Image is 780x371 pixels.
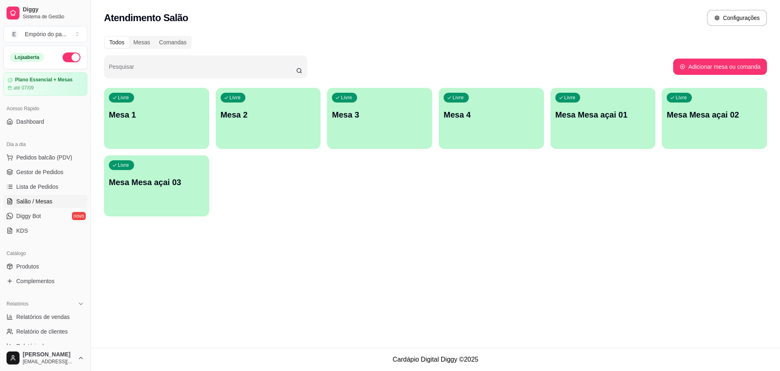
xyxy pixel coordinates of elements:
span: [PERSON_NAME] [23,351,74,358]
button: Configurações [707,10,767,26]
button: LivreMesa Mesa açai 03 [104,155,209,216]
p: Livre [118,162,129,168]
span: Diggy Bot [16,212,41,220]
span: Sistema de Gestão [23,13,84,20]
p: Mesa 3 [332,109,427,120]
span: E [10,30,18,38]
p: Livre [118,94,129,101]
span: Lista de Pedidos [16,183,58,191]
span: Relatório de clientes [16,327,68,336]
button: Select a team [3,26,87,42]
p: Mesa 1 [109,109,204,120]
a: DiggySistema de Gestão [3,3,87,23]
a: KDS [3,224,87,237]
div: Loja aberta [10,53,44,62]
span: Pedidos balcão (PDV) [16,153,72,161]
a: Relatório de clientes [3,325,87,338]
button: LivreMesa 3 [327,88,432,149]
p: Mesa 4 [444,109,539,120]
input: Pesquisar [109,66,296,74]
span: Produtos [16,262,39,271]
span: Relatórios de vendas [16,313,70,321]
a: Produtos [3,260,87,273]
a: Diggy Botnovo [3,210,87,223]
button: LivreMesa Mesa açai 02 [662,88,767,149]
span: [EMAIL_ADDRESS][DOMAIN_NAME] [23,358,74,365]
a: Plano Essencial + Mesasaté 07/09 [3,72,87,96]
button: Pedidos balcão (PDV) [3,151,87,164]
div: Acesso Rápido [3,102,87,115]
p: Mesa 2 [221,109,316,120]
a: Lista de Pedidos [3,180,87,193]
span: Salão / Mesas [16,197,52,205]
div: Dia a dia [3,138,87,151]
span: Relatórios [6,301,28,307]
button: [PERSON_NAME][EMAIL_ADDRESS][DOMAIN_NAME] [3,348,87,368]
button: Alterar Status [63,52,80,62]
div: Comandas [155,37,191,48]
div: Empório do pa ... [25,30,67,38]
p: Mesa Mesa açai 02 [667,109,762,120]
a: Gestor de Pedidos [3,166,87,179]
article: até 07/09 [13,85,34,91]
a: Salão / Mesas [3,195,87,208]
p: Livre [564,94,576,101]
span: Gestor de Pedidos [16,168,63,176]
p: Mesa Mesa açai 03 [109,177,204,188]
div: Mesas [129,37,154,48]
p: Livre [341,94,352,101]
a: Dashboard [3,115,87,128]
span: Complementos [16,277,54,285]
p: Mesa Mesa açai 01 [555,109,651,120]
h2: Atendimento Salão [104,11,188,24]
span: Relatório de mesas [16,342,65,350]
span: Dashboard [16,118,44,126]
p: Livre [676,94,687,101]
footer: Cardápio Digital Diggy © 2025 [91,348,780,371]
div: Todos [105,37,129,48]
a: Complementos [3,275,87,288]
button: LivreMesa 1 [104,88,209,149]
button: LivreMesa 2 [216,88,321,149]
a: Relatório de mesas [3,340,87,353]
span: KDS [16,227,28,235]
button: LivreMesa 4 [439,88,544,149]
a: Relatórios de vendas [3,310,87,323]
p: Livre [453,94,464,101]
button: LivreMesa Mesa açai 01 [550,88,656,149]
div: Catálogo [3,247,87,260]
p: Livre [230,94,241,101]
span: Diggy [23,6,84,13]
button: Adicionar mesa ou comanda [673,59,767,75]
article: Plano Essencial + Mesas [15,77,73,83]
